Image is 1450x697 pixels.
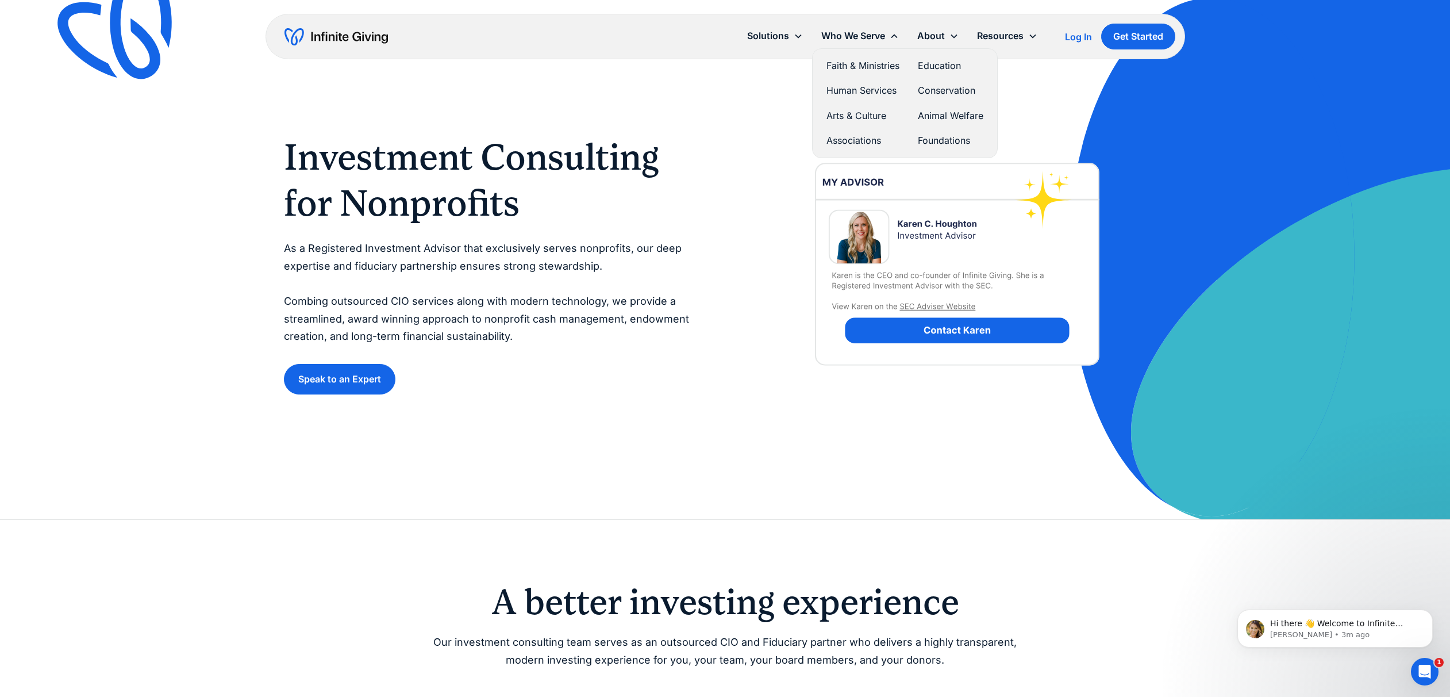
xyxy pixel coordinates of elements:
[826,58,899,74] a: Faith & Ministries
[1101,24,1175,49] a: Get Started
[918,83,983,98] a: Conservation
[826,83,899,98] a: Human Services
[917,28,945,44] div: About
[284,364,395,395] a: Speak to an Expert
[812,48,998,158] nav: Who We Serve
[826,108,899,124] a: Arts & Culture
[821,28,885,44] div: Who We Serve
[284,134,702,226] h1: Investment Consulting for Nonprofits
[1434,658,1444,667] span: 1
[968,24,1047,48] div: Resources
[738,24,812,48] div: Solutions
[1411,658,1439,685] iframe: Intercom live chat
[803,110,1111,418] img: investment-advisor-nonprofit-financial
[1065,30,1092,44] a: Log In
[826,133,899,148] a: Associations
[431,584,1020,620] h2: A better investing experience
[918,58,983,74] a: Education
[918,108,983,124] a: Animal Welfare
[747,28,789,44] div: Solutions
[284,240,702,346] p: As a Registered Investment Advisor that exclusively serves nonprofits, our deep expertise and fid...
[977,28,1024,44] div: Resources
[284,28,388,46] a: home
[1220,585,1450,666] iframe: Intercom notifications message
[812,24,908,48] div: Who We Serve
[918,133,983,148] a: Foundations
[1065,32,1092,41] div: Log In
[908,24,968,48] div: About
[431,634,1020,669] p: Our investment consulting team serves as an outsourced CIO and Fiduciary partner who delivers a h...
